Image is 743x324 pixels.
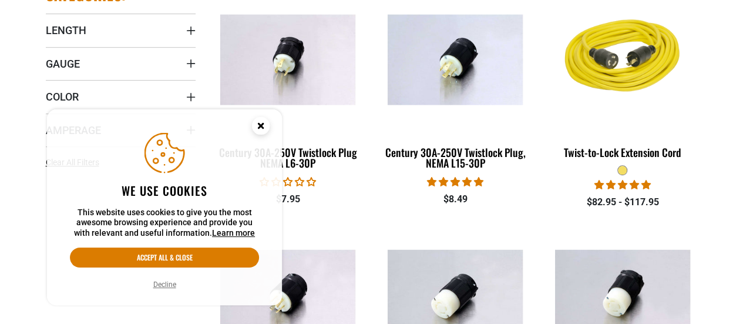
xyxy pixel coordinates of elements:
[46,158,99,167] span: Clear All Filters
[380,192,530,206] div: $8.49
[46,156,104,169] a: Clear All Filters
[594,179,651,191] span: 5.00 stars
[380,147,530,168] div: Century 30A-250V Twistlock Plug, NEMA L15-30P
[150,279,180,290] button: Decline
[46,47,196,80] summary: Gauge
[46,90,79,103] span: Color
[46,123,101,137] span: Amperage
[214,14,362,105] img: Century 30A-250V Twistlock Plug NEMA L6-30P
[547,195,697,209] div: $82.95 - $117.95
[212,228,255,238] a: Learn more
[46,113,196,146] summary: Amperage
[46,80,196,113] summary: Color
[46,14,196,46] summary: Length
[47,109,282,306] aside: Cookie Consent
[70,208,259,239] p: This website uses cookies to give you the most awesome browsing experience and provide you with r...
[427,176,483,188] span: 5.00 stars
[260,176,316,188] span: 0.00 stars
[70,183,259,198] h2: We use cookies
[381,14,529,105] img: Century 30A-250V Twistlock Plug, NEMA L15-30P
[547,147,697,158] div: Twist-to-Lock Extension Cord
[213,192,363,206] div: $7.95
[213,147,363,168] div: Century 30A-250V Twistlock Plug NEMA L6-30P
[46,24,86,37] span: Length
[46,57,80,71] span: Gauge
[70,248,259,268] button: Accept all & close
